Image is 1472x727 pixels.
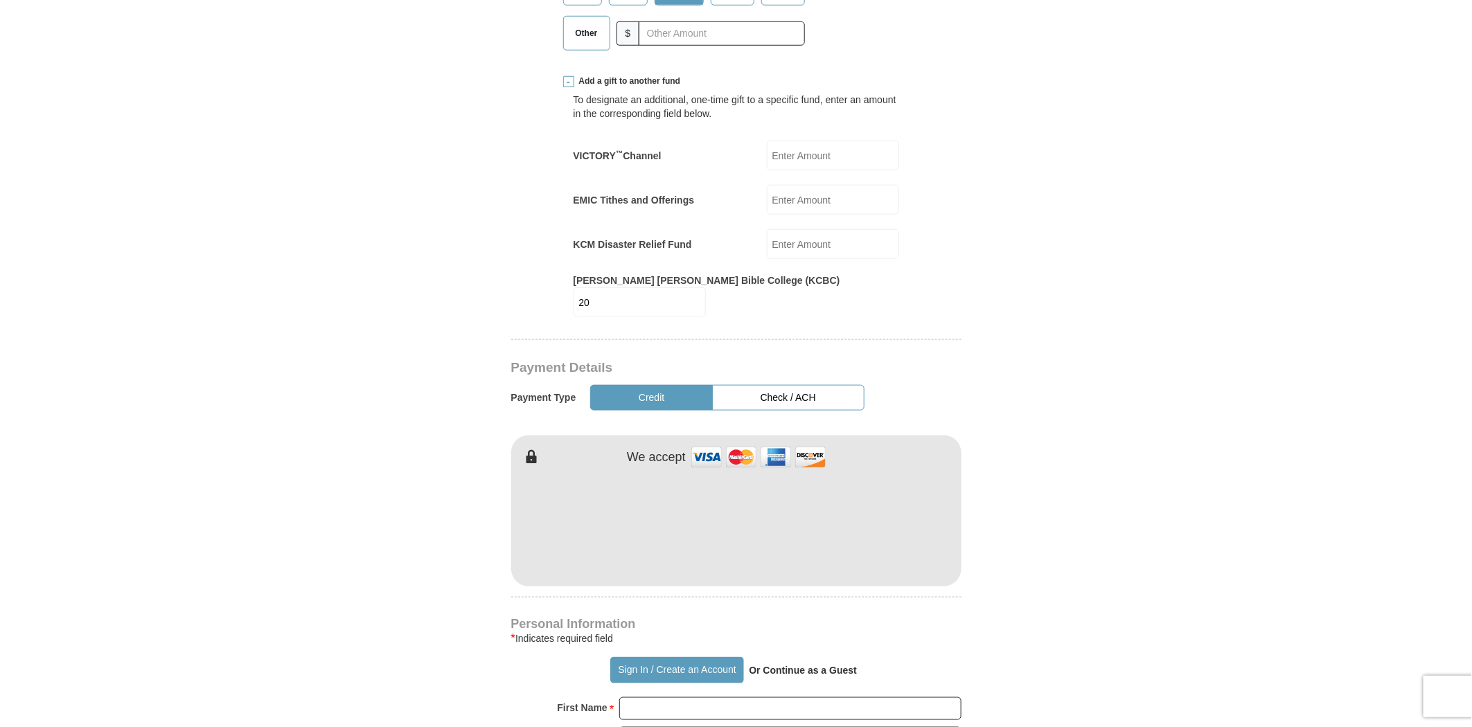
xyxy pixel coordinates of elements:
[574,287,706,317] input: Enter Amount
[511,360,864,376] h3: Payment Details
[574,193,695,207] label: EMIC Tithes and Offerings
[689,442,828,472] img: credit cards accepted
[767,185,899,215] input: Enter Amount
[639,21,804,46] input: Other Amount
[590,385,713,411] button: Credit
[767,229,899,259] input: Enter Amount
[712,385,864,411] button: Check / ACH
[616,149,623,157] sup: ™
[767,141,899,170] input: Enter Amount
[574,93,899,120] div: To designate an additional, one-time gift to a specific fund, enter an amount in the correspondin...
[574,273,840,287] label: [PERSON_NAME] [PERSON_NAME] Bible College (KCBC)
[617,21,640,46] span: $
[511,392,576,404] h5: Payment Type
[574,75,681,87] span: Add a gift to another fund
[511,618,961,629] h4: Personal Information
[610,657,744,683] button: Sign In / Create an Account
[574,237,692,251] label: KCM Disaster Relief Fund
[558,699,608,718] strong: First Name
[574,149,662,163] label: VICTORY Channel
[569,23,605,44] span: Other
[511,630,961,647] div: Indicates required field
[749,665,857,676] strong: Or Continue as a Guest
[627,450,686,465] h4: We accept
